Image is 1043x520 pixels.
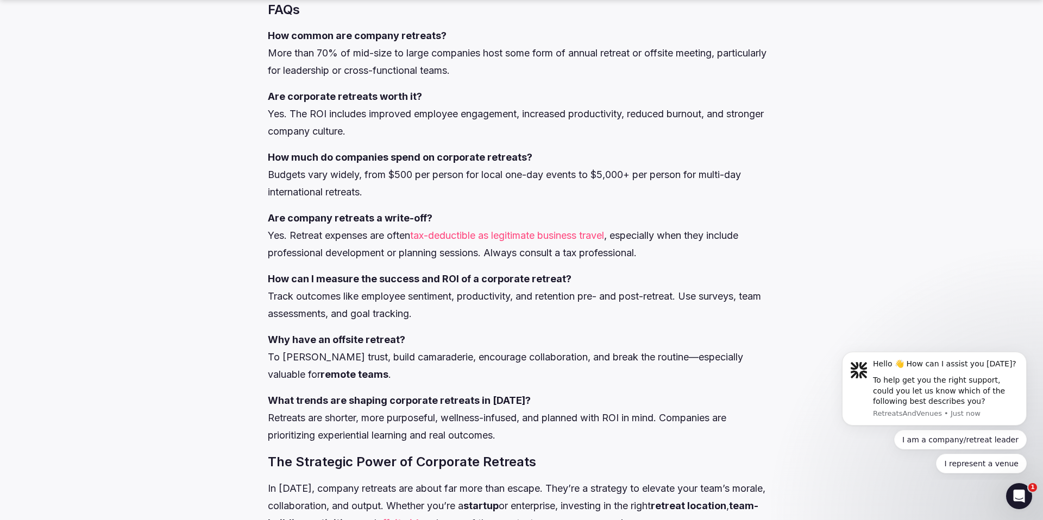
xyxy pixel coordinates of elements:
[268,395,531,406] strong: What trends are shaping corporate retreats in [DATE]?
[321,369,388,380] strong: remote teams
[268,453,775,471] h3: The Strategic Power of Corporate Retreats
[410,230,604,241] a: tax-deductible as legitimate business travel
[268,334,405,345] strong: Why have an offsite retreat?
[651,500,726,511] strong: retreat location
[268,151,532,163] strong: How much do companies spend on corporate retreats?
[1006,483,1032,509] iframe: Intercom live chat
[268,212,432,224] strong: Are company retreats a write-off?
[268,88,775,140] p: Yes. The ROI includes improved employee engagement, increased productivity, reduced burnout, and ...
[463,500,499,511] strong: startup
[826,342,1043,480] iframe: Intercom notifications message
[268,270,775,322] p: Track outcomes like employee sentiment, productivity, and retention pre- and post-retreat. Use su...
[268,273,571,284] strong: How can I measure the success and ROI of a corporate retreat?
[268,210,775,262] p: Yes. Retreat expenses are often , especially when they include professional development or planni...
[268,91,422,102] strong: Are corporate retreats worth it?
[268,1,775,19] h3: FAQs
[268,149,775,201] p: Budgets vary widely, from $500 per person for local one-day events to $5,000+ per person for mult...
[268,392,775,444] p: Retreats are shorter, more purposeful, wellness-infused, and planned with ROI in mind. Companies ...
[1028,483,1037,492] span: 1
[268,27,775,79] p: More than 70% of mid-size to large companies host some form of annual retreat or offsite meeting,...
[268,30,447,41] strong: How common are company retreats?
[268,331,775,383] p: To [PERSON_NAME] trust, build camaraderie, encourage collaboration, and break the routine—especia...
